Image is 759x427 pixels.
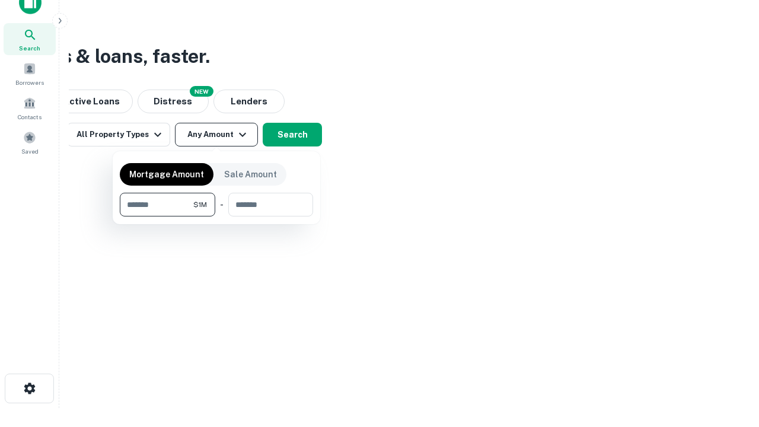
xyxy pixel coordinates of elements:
iframe: Chat Widget [700,332,759,389]
span: $1M [193,199,207,210]
p: Mortgage Amount [129,168,204,181]
div: - [220,193,224,216]
p: Sale Amount [224,168,277,181]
